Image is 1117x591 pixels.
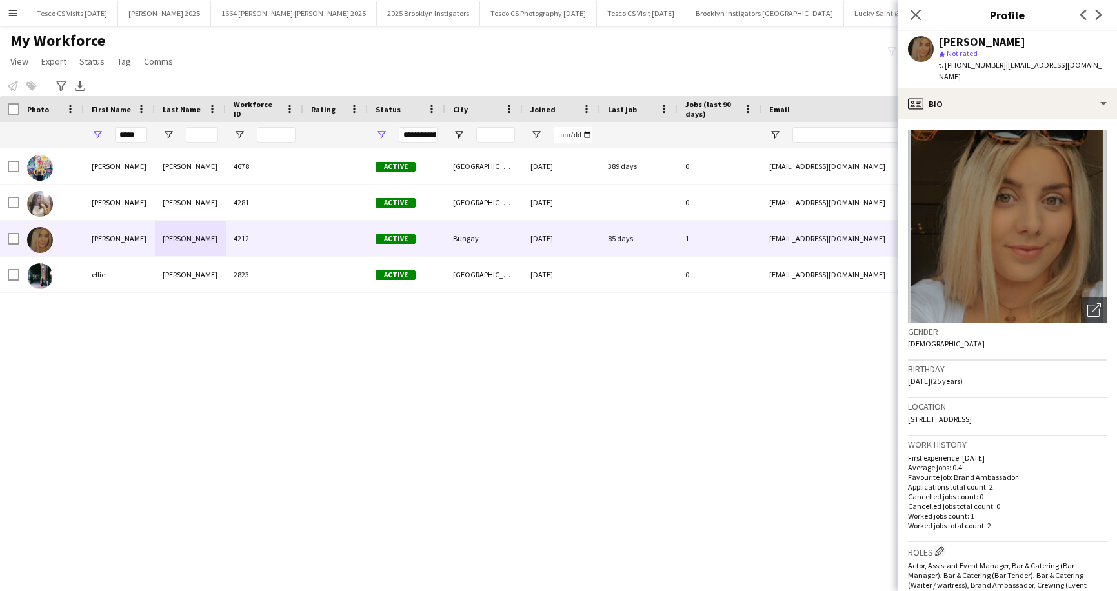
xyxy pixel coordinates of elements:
h3: Roles [908,545,1107,558]
p: Worked jobs total count: 2 [908,521,1107,530]
img: Crew avatar or photo [908,130,1107,323]
div: [DATE] [523,185,600,220]
div: [PERSON_NAME] [155,148,226,184]
button: [PERSON_NAME] 2025 [118,1,211,26]
div: [PERSON_NAME] [155,185,226,220]
div: [DATE] [523,257,600,292]
span: [DATE] (25 years) [908,376,963,386]
div: [DATE] [523,221,600,256]
div: 85 days [600,221,678,256]
div: [GEOGRAPHIC_DATA] [445,257,523,292]
span: Not rated [947,48,978,58]
input: City Filter Input [476,127,515,143]
img: ellie gilbert [27,263,53,289]
h3: Work history [908,439,1107,450]
span: Active [376,234,416,244]
app-action-btn: Advanced filters [54,78,69,94]
h3: Profile [898,6,1117,23]
span: Email [769,105,790,114]
div: [GEOGRAPHIC_DATA] [445,148,523,184]
a: Comms [139,53,178,70]
div: [EMAIL_ADDRESS][DOMAIN_NAME] [761,185,1020,220]
div: [PERSON_NAME] [84,221,155,256]
span: Rating [311,105,336,114]
button: 2025 Brooklyn Instigators [377,1,480,26]
div: [PERSON_NAME] [155,257,226,292]
input: Joined Filter Input [554,127,592,143]
div: 0 [678,257,761,292]
span: My Workforce [10,31,105,50]
input: Workforce ID Filter Input [257,127,296,143]
div: 0 [678,148,761,184]
span: | [EMAIL_ADDRESS][DOMAIN_NAME] [939,60,1102,81]
div: [PERSON_NAME] [84,148,155,184]
p: Cancelled jobs total count: 0 [908,501,1107,511]
div: [PERSON_NAME] [939,36,1025,48]
a: Status [74,53,110,70]
img: Ellie Browne [27,155,53,181]
span: First Name [92,105,131,114]
button: Brooklyn Instigators [GEOGRAPHIC_DATA] [685,1,844,26]
span: Last job [608,105,637,114]
p: Worked jobs count: 1 [908,511,1107,521]
span: Export [41,55,66,67]
img: Ellie Burgess [27,191,53,217]
button: Open Filter Menu [769,129,781,141]
div: 389 days [600,148,678,184]
button: Tesco CS Visit [DATE] [597,1,685,26]
div: [PERSON_NAME] [84,185,155,220]
h3: Location [908,401,1107,412]
div: 4281 [226,185,303,220]
div: 4212 [226,221,303,256]
div: [EMAIL_ADDRESS][DOMAIN_NAME] [761,221,1020,256]
button: Open Filter Menu [376,129,387,141]
div: Bio [898,88,1117,119]
p: Cancelled jobs count: 0 [908,492,1107,501]
span: City [453,105,468,114]
span: Jobs (last 90 days) [685,99,738,119]
h3: Birthday [908,363,1107,375]
span: Photo [27,105,49,114]
p: First experience: [DATE] [908,453,1107,463]
button: Lucky Saint @ [PERSON_NAME] Half 2025 [844,1,1000,26]
input: Email Filter Input [792,127,1012,143]
div: Bungay [445,221,523,256]
span: [DEMOGRAPHIC_DATA] [908,339,985,348]
div: [PERSON_NAME] [155,221,226,256]
span: Joined [530,105,556,114]
div: Open photos pop-in [1081,297,1107,323]
span: View [10,55,28,67]
div: [EMAIL_ADDRESS][DOMAIN_NAME] [761,148,1020,184]
div: 1 [678,221,761,256]
div: [EMAIL_ADDRESS][DOMAIN_NAME] [761,257,1020,292]
span: [STREET_ADDRESS] [908,414,972,424]
span: Status [376,105,401,114]
app-action-btn: Export XLSX [72,78,88,94]
a: Tag [112,53,136,70]
h3: Gender [908,326,1107,337]
span: t. [PHONE_NUMBER] [939,60,1006,70]
a: Export [36,53,72,70]
div: 4678 [226,148,303,184]
div: [GEOGRAPHIC_DATA] [445,185,523,220]
div: [DATE] [523,148,600,184]
span: Active [376,270,416,280]
span: Status [79,55,105,67]
button: Open Filter Menu [163,129,174,141]
button: Tesco CS Photography [DATE] [480,1,597,26]
input: Last Name Filter Input [186,127,218,143]
button: Open Filter Menu [530,129,542,141]
a: View [5,53,34,70]
p: Favourite job: Brand Ambassador [908,472,1107,482]
div: 2823 [226,257,303,292]
div: 0 [678,185,761,220]
span: Last Name [163,105,201,114]
button: Open Filter Menu [453,129,465,141]
div: ellie [84,257,155,292]
p: Average jobs: 0.4 [908,463,1107,472]
button: Open Filter Menu [92,129,103,141]
button: 1664 [PERSON_NAME] [PERSON_NAME] 2025 [211,1,377,26]
p: Applications total count: 2 [908,482,1107,492]
button: Tesco CS Visits [DATE] [26,1,118,26]
span: Tag [117,55,131,67]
